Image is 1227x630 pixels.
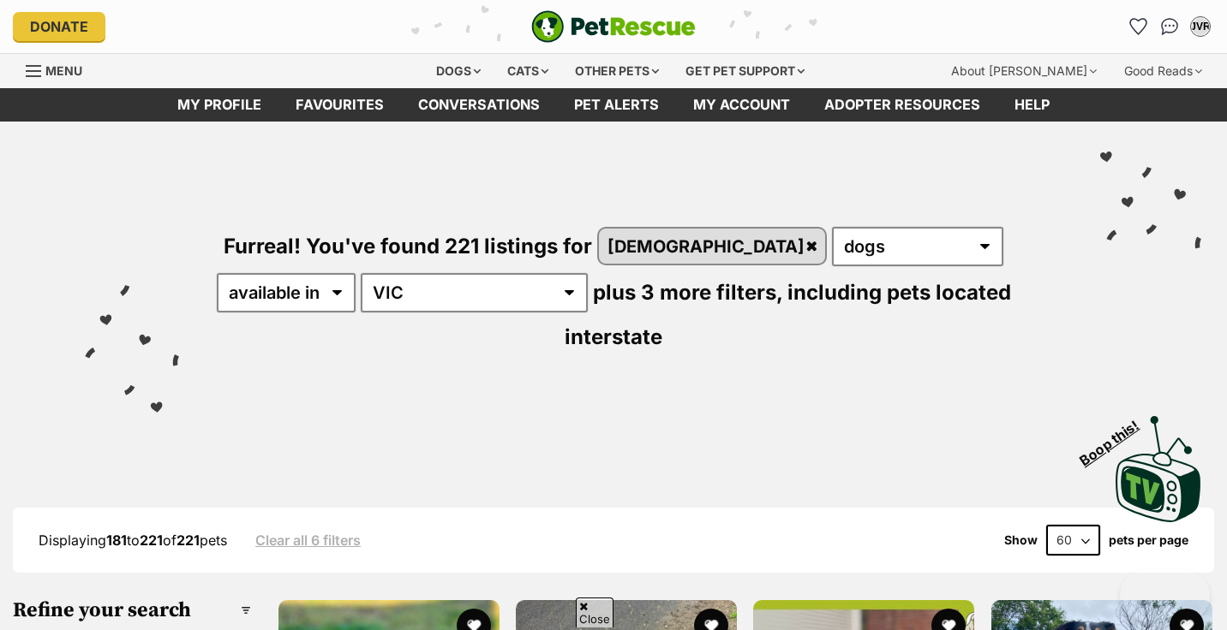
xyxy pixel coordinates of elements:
h3: Refine your search [13,598,251,622]
a: Donate [13,12,105,41]
a: My profile [160,88,278,122]
a: Conversations [1156,13,1183,40]
ul: Account quick links [1125,13,1214,40]
div: About [PERSON_NAME] [939,54,1109,88]
strong: 221 [140,532,163,549]
div: Dogs [424,54,493,88]
div: Good Reads [1112,54,1214,88]
span: Furreal! You've found 221 listings for [224,234,592,259]
a: Menu [26,54,94,85]
span: Menu [45,63,82,78]
strong: 221 [177,532,200,549]
iframe: Help Scout Beacon - Open [1120,570,1210,621]
a: PetRescue [531,10,696,43]
button: My account [1187,13,1214,40]
div: Cats [495,54,560,88]
img: PetRescue TV logo [1116,416,1201,522]
a: Clear all 6 filters [255,532,361,548]
label: pets per page [1109,533,1188,547]
div: Other pets [563,54,671,88]
a: Adopter resources [807,88,997,122]
span: Displaying to of pets [39,532,227,549]
a: Help [997,88,1067,122]
a: My account [676,88,807,122]
span: plus 3 more filters, [593,280,782,305]
a: Favourites [278,88,401,122]
span: Show [1004,533,1038,547]
strong: 181 [106,532,127,549]
a: conversations [401,88,557,122]
a: Boop this! [1116,401,1201,526]
a: [DEMOGRAPHIC_DATA] [599,229,825,264]
div: Get pet support [673,54,817,88]
div: JVR [1192,18,1209,35]
a: Pet alerts [557,88,676,122]
span: Boop this! [1077,407,1156,468]
img: chat-41dd97257d64d25036548639549fe6c8038ab92f7586957e7f3b1b290dea8141.svg [1161,18,1179,35]
span: including pets located interstate [565,280,1011,349]
span: Close [576,597,613,627]
a: Favourites [1125,13,1152,40]
img: logo-e224e6f780fb5917bec1dbf3a21bbac754714ae5b6737aabdf751b685950b380.svg [531,10,696,43]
